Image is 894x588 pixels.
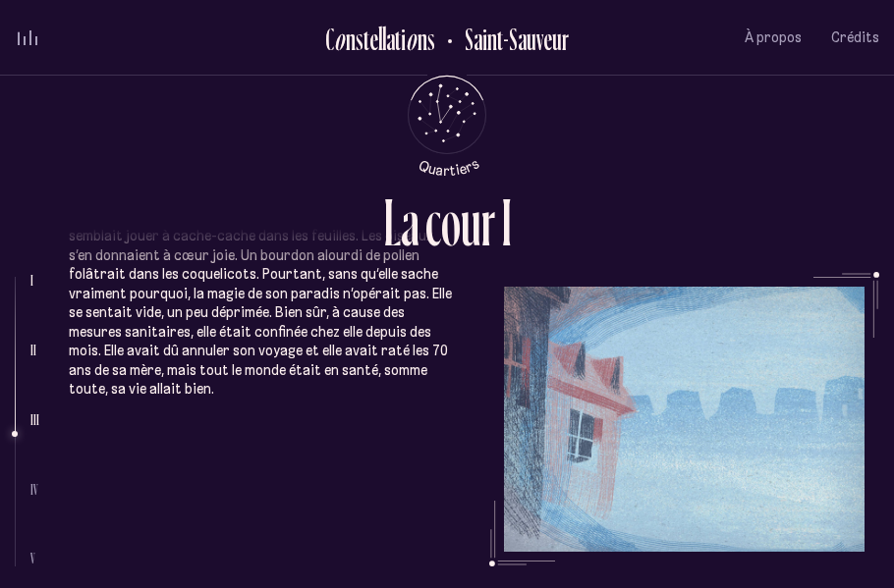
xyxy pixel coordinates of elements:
div: t [395,23,401,55]
div: n [418,23,427,55]
div: C [325,23,334,55]
div: o [334,23,346,55]
div: o [406,23,418,55]
span: II [30,342,36,358]
span: À propos [745,29,802,46]
button: À propos [745,15,802,61]
div: s [427,23,435,55]
div: n [346,23,356,55]
div: I [501,187,512,255]
p: Une fin d’après-midi, elle s’y prélassait, lisant distraitement le dernier roman en vogue. Le sol... [69,170,460,400]
div: c [425,187,441,255]
button: Retour au Quartier [435,22,569,54]
h2: Saint-Sauveur [450,23,569,55]
span: Crédits [831,29,879,46]
div: r [481,187,495,255]
span: III [30,411,39,428]
span: V [30,550,35,566]
button: Retour au menu principal [390,76,505,177]
div: l [378,23,382,55]
tspan: Quartiers [416,154,481,179]
div: u [461,187,481,255]
div: e [369,23,378,55]
button: volume audio [15,27,40,48]
div: t [363,23,369,55]
div: a [401,187,419,255]
span: I [30,272,33,289]
div: o [441,187,461,255]
div: s [356,23,363,55]
div: i [401,23,406,55]
div: l [382,23,386,55]
span: IV [30,481,38,498]
div: L [383,187,401,255]
button: Crédits [831,15,879,61]
div: a [386,23,395,55]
